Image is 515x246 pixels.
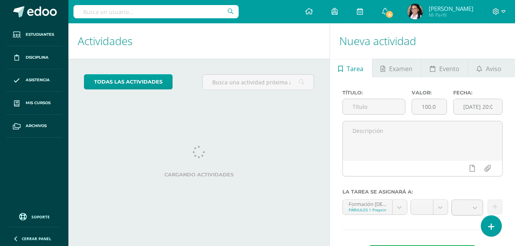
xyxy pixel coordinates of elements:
[429,5,473,12] span: [PERSON_NAME]
[343,200,407,215] a: Formación [DEMOGRAPHIC_DATA] 'A'PÁRVULOS 1 Preprimaria
[6,69,62,92] a: Asistencia
[429,12,473,18] span: Mi Perfil
[486,59,501,78] span: Aviso
[6,23,62,46] a: Estudiantes
[26,54,49,61] span: Disciplina
[6,46,62,69] a: Disciplina
[26,123,47,129] span: Archivos
[84,172,314,178] label: Cargando actividades
[22,236,51,241] span: Cerrar panel
[203,75,314,90] input: Busca una actividad próxima aquí...
[453,90,503,96] label: Fecha:
[78,23,320,59] h1: Actividades
[468,59,510,77] a: Aviso
[73,5,239,18] input: Busca un usuario...
[349,200,386,207] div: Formación [DEMOGRAPHIC_DATA] 'A'
[6,92,62,115] a: Mis cursos
[385,10,394,19] span: 4
[343,99,405,114] input: Título
[339,23,506,59] h1: Nueva actividad
[26,100,51,106] span: Mis cursos
[412,90,447,96] label: Valor:
[9,211,59,222] a: Soporte
[407,4,423,19] img: 907914c910e0e99f8773360492fd9691.png
[347,59,363,78] span: Tarea
[26,77,50,83] span: Asistencia
[26,31,54,38] span: Estudiantes
[84,74,173,89] a: todas las Actividades
[31,214,50,220] span: Soporte
[372,59,421,77] a: Examen
[454,99,502,114] input: Fecha de entrega
[330,59,372,77] a: Tarea
[421,59,468,77] a: Evento
[389,59,412,78] span: Examen
[439,59,459,78] span: Evento
[349,207,386,213] div: PÁRVULOS 1 Preprimaria
[6,115,62,138] a: Archivos
[342,189,503,195] label: La tarea se asignará a:
[342,90,406,96] label: Título:
[412,99,447,114] input: Puntos máximos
